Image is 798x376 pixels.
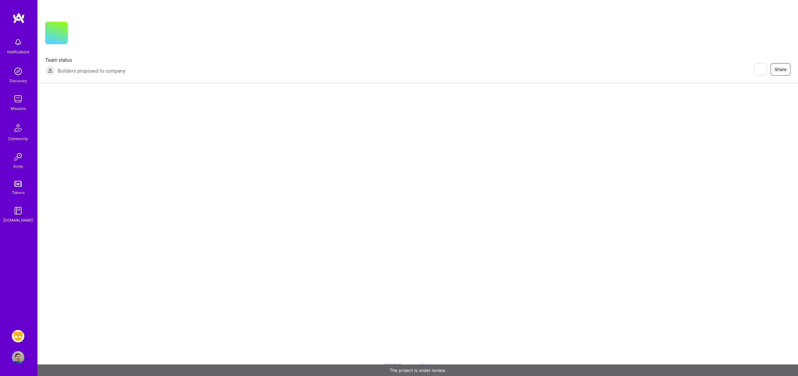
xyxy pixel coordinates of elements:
[11,105,26,112] div: Missions
[14,181,22,187] img: tokens
[775,66,786,73] span: Share
[12,189,25,196] div: Tokens
[11,120,26,135] img: Community
[12,36,24,49] img: bell
[10,351,26,364] a: User Avatar
[771,63,791,76] button: Share
[75,32,80,37] i: icon CompanyGray
[12,93,24,105] img: teamwork
[12,204,24,217] img: guide book
[58,68,125,74] span: Builders proposed to company
[12,330,24,342] img: Grindr: Mobile + BE + Cloud
[12,12,25,24] img: logo
[12,151,24,163] img: Invite
[45,66,55,76] img: Builders proposed to company
[12,351,24,364] img: User Avatar
[13,163,23,170] div: Invite
[10,330,26,342] a: Grindr: Mobile + BE + Cloud
[45,57,125,63] span: Team status
[758,67,763,72] i: icon EyeClosed
[7,49,29,55] div: Notifications
[9,78,27,84] div: Discovery
[37,364,798,376] div: The project is under review.
[12,65,24,78] img: discovery
[8,135,28,142] div: Community
[3,217,33,223] div: [DOMAIN_NAME]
